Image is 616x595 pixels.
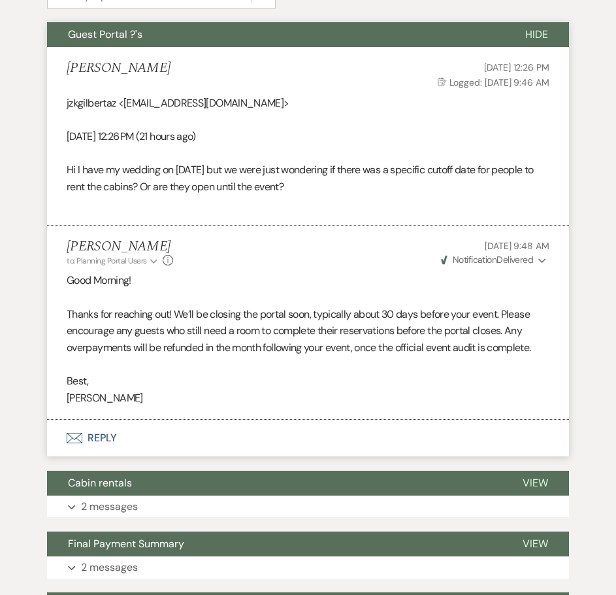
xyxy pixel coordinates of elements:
p: Thanks for reaching out! We’ll be closing the portal soon, typically about 30 days before your ev... [67,306,549,356]
span: [DATE] 9:48 AM [485,240,549,252]
button: Final Payment Summary [47,532,502,556]
span: [DATE] 12:26 PM [484,61,549,73]
button: View [502,532,569,556]
p: [PERSON_NAME] [67,390,549,407]
span: Delivered [441,254,534,265]
p: Best, [67,373,549,390]
span: View [523,476,548,490]
h5: [PERSON_NAME] [67,239,173,255]
span: View [523,537,548,551]
button: NotificationDelivered [439,253,549,267]
button: to: Planning Portal Users [67,255,159,267]
button: 2 messages [47,556,569,579]
span: Hi I have my wedding on [DATE] but we were just wondering if there was a specific cutoff date for... [67,163,534,194]
button: Guest Portal ?'s [47,22,504,47]
span: jzkgilbertaz <[EMAIL_ADDRESS][DOMAIN_NAME]> [67,96,289,110]
p: 2 messages [81,559,138,576]
button: Reply [47,420,569,456]
span: [DATE] 12:26 PM (21 hours ago) [67,129,197,143]
span: Cabin rentals [68,476,132,490]
span: Final Payment Summary [68,537,184,551]
p: Good Morning! [67,272,549,289]
button: Hide [504,22,569,47]
h5: [PERSON_NAME] [67,60,170,76]
p: 2 messages [81,498,138,515]
span: Hide [525,27,548,41]
button: View [502,471,569,496]
span: to: Planning Portal Users [67,256,147,266]
button: Cabin rentals [47,471,502,496]
span: Guest Portal ?'s [68,27,142,41]
span: Notification [453,254,496,265]
span: Logged: [DATE] 9:46 AM [438,76,549,88]
button: 2 messages [47,496,569,518]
